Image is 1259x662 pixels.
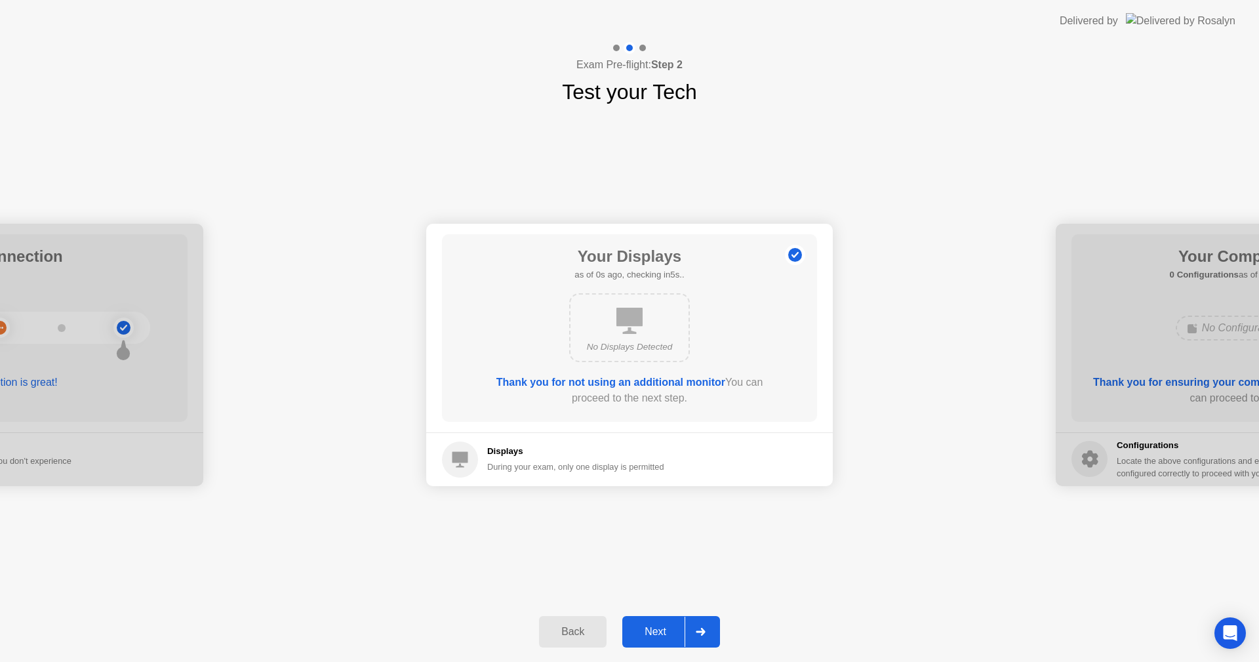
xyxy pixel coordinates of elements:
b: Step 2 [651,59,683,70]
b: Thank you for not using an additional monitor [496,377,725,388]
div: During your exam, only one display is permitted [487,461,664,473]
h1: Your Displays [574,245,684,268]
button: Next [622,616,720,648]
h5: as of 0s ago, checking in5s.. [574,268,684,281]
div: Open Intercom Messenger [1214,617,1246,649]
div: Back [543,626,603,638]
h4: Exam Pre-flight: [576,57,683,73]
div: Next [626,626,685,638]
img: Delivered by Rosalyn [1126,13,1235,28]
button: Back [539,616,607,648]
h5: Displays [487,445,664,458]
div: Delivered by [1060,13,1118,29]
h1: Test your Tech [562,76,697,108]
div: No Displays Detected [581,341,678,354]
div: You can proceed to the next step. [479,375,780,406]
